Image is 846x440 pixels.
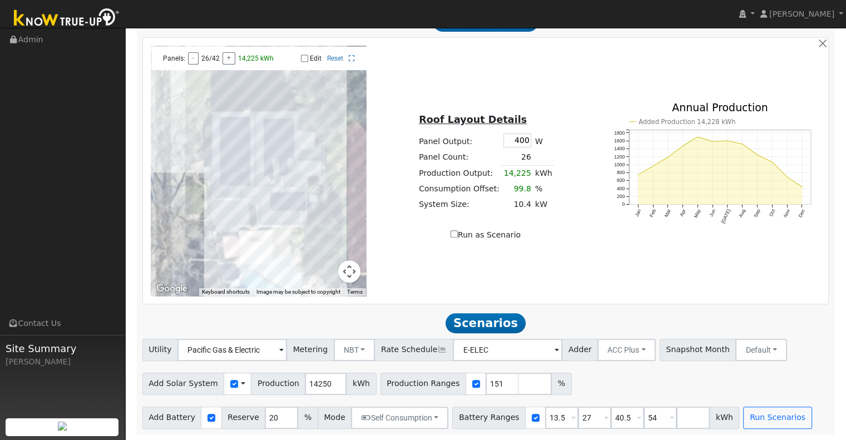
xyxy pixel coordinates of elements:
[417,131,502,149] td: Panel Output:
[142,407,202,429] span: Add Battery
[692,208,701,219] text: May
[711,140,713,142] circle: onclick=""
[163,55,185,62] span: Panels:
[154,281,190,296] img: Google
[617,186,625,191] text: 400
[334,339,375,361] button: NBT
[446,313,525,333] span: Scenarios
[801,186,803,187] circle: onclick=""
[347,289,363,295] a: Terms (opens in new tab)
[649,208,657,218] text: Feb
[798,208,807,219] text: Dec
[453,339,562,361] input: Select a Rate Schedule
[238,55,274,62] span: 14,225 kWh
[769,9,834,18] span: [PERSON_NAME]
[256,289,340,295] span: Image may be subject to copyright
[417,165,502,181] td: Production Output:
[614,146,625,151] text: 1400
[451,230,458,238] input: Run as Scenario
[617,170,625,175] text: 800
[286,339,334,361] span: Metering
[597,339,656,361] button: ACC Plus
[738,208,746,218] text: Aug
[533,181,554,197] td: %
[349,55,355,62] a: Full Screen
[756,154,758,156] circle: onclick=""
[251,373,305,395] span: Production
[417,149,502,165] td: Panel Count:
[374,339,453,361] span: Rate Schedule
[533,131,554,149] td: W
[201,55,220,62] span: 26/42
[346,373,376,395] span: kWh
[58,422,67,431] img: retrieve
[614,138,625,144] text: 1600
[417,181,502,197] td: Consumption Offset:
[142,373,225,395] span: Add Solar System
[142,339,179,361] span: Utility
[451,229,521,241] label: Run as Scenario
[753,208,761,218] text: Sep
[562,339,598,361] span: Adder
[222,52,235,65] button: +
[202,288,250,296] button: Keyboard shortcuts
[639,118,735,126] text: Added Production 14,228 kWh
[663,208,671,218] text: Mar
[634,208,642,217] text: Jan
[617,194,625,199] text: 200
[318,407,352,429] span: Mode
[533,197,554,212] td: kW
[735,339,787,361] button: Default
[298,407,318,429] span: %
[709,407,739,429] span: kWh
[8,6,125,31] img: Know True-Up
[310,55,321,62] label: Edit
[551,373,571,395] span: %
[726,140,728,141] circle: onclick=""
[741,143,743,145] circle: onclick=""
[154,281,190,296] a: Open this area in Google Maps (opens a new window)
[452,407,526,429] span: Battery Ranges
[682,145,684,147] circle: onclick=""
[6,341,119,356] span: Site Summary
[533,165,554,181] td: kWh
[177,339,287,361] input: Select a Utility
[622,201,625,207] text: 0
[637,174,639,176] circle: onclick=""
[708,208,716,217] text: Jun
[338,260,360,283] button: Map camera controls
[672,101,768,113] text: Annual Production
[652,165,654,167] circle: onclick=""
[743,407,812,429] button: Run Scenarios
[617,177,625,183] text: 600
[768,208,776,217] text: Oct
[417,197,502,212] td: System Size:
[660,339,736,361] span: Snapshot Month
[6,356,119,368] div: [PERSON_NAME]
[501,181,533,197] td: 99.8
[614,130,625,136] text: 1800
[614,162,625,167] text: 1000
[188,52,199,65] button: -
[327,55,343,62] a: Reset
[771,161,773,162] circle: onclick=""
[419,114,527,125] u: Roof Layout Details
[667,156,669,158] circle: onclick=""
[720,208,731,224] text: [DATE]
[380,373,466,395] span: Production Ranges
[786,176,788,177] circle: onclick=""
[783,208,791,219] text: Nov
[697,136,699,137] circle: onclick=""
[351,407,448,429] button: Self Consumption
[679,208,687,217] text: Apr
[501,149,533,165] td: 26
[221,407,266,429] span: Reserve
[501,197,533,212] td: 10.4
[614,154,625,159] text: 1200
[501,165,533,181] td: 14,225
